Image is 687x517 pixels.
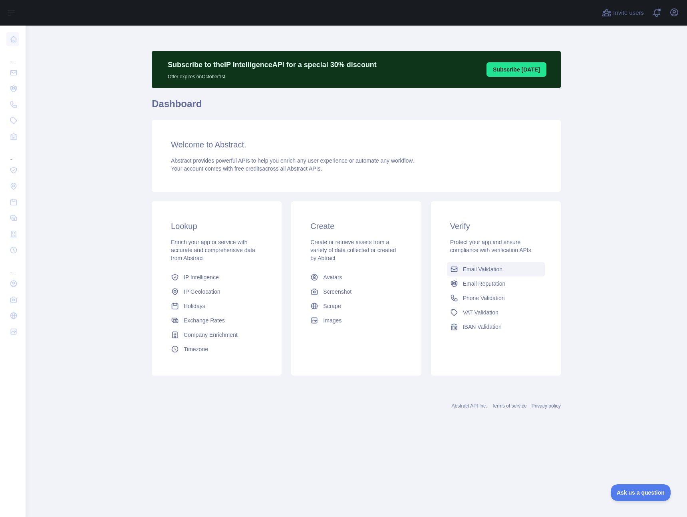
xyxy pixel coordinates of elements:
[307,299,405,313] a: Scrape
[171,239,255,261] span: Enrich your app or service with accurate and comprehensive data from Abstract
[184,331,238,339] span: Company Enrichment
[307,284,405,299] a: Screenshot
[611,484,671,501] iframe: Toggle Customer Support
[323,273,342,281] span: Avatars
[323,288,351,296] span: Screenshot
[447,305,545,320] a: VAT Validation
[463,265,502,273] span: Email Validation
[152,97,561,117] h1: Dashboard
[6,48,19,64] div: ...
[450,239,531,253] span: Protect your app and ensure compliance with verification APIs
[6,259,19,275] div: ...
[184,288,220,296] span: IP Geolocation
[310,239,396,261] span: Create or retrieve assets from a variety of data collected or created by Abtract
[184,302,205,310] span: Holidays
[310,221,402,232] h3: Create
[307,270,405,284] a: Avatars
[307,313,405,328] a: Images
[184,273,219,281] span: IP Intelligence
[168,70,377,80] p: Offer expires on October 1st.
[463,280,506,288] span: Email Reputation
[168,270,266,284] a: IP Intelligence
[184,345,208,353] span: Timezone
[452,403,487,409] a: Abstract API Inc.
[447,262,545,276] a: Email Validation
[532,403,561,409] a: Privacy policy
[323,302,341,310] span: Scrape
[492,403,526,409] a: Terms of service
[447,320,545,334] a: IBAN Validation
[447,291,545,305] a: Phone Validation
[447,276,545,291] a: Email Reputation
[613,8,644,18] span: Invite users
[168,342,266,356] a: Timezone
[234,165,262,172] span: free credits
[600,6,645,19] button: Invite users
[168,59,377,70] p: Subscribe to the IP Intelligence API for a special 30 % discount
[168,313,266,328] a: Exchange Rates
[171,165,322,172] span: Your account comes with across all Abstract APIs.
[450,221,542,232] h3: Verify
[168,328,266,342] a: Company Enrichment
[463,308,498,316] span: VAT Validation
[486,62,546,77] button: Subscribe [DATE]
[463,294,505,302] span: Phone Validation
[168,299,266,313] a: Holidays
[323,316,342,324] span: Images
[168,284,266,299] a: IP Geolocation
[463,323,502,331] span: IBAN Validation
[171,157,414,164] span: Abstract provides powerful APIs to help you enrich any user experience or automate any workflow.
[6,145,19,161] div: ...
[171,221,262,232] h3: Lookup
[171,139,542,150] h3: Welcome to Abstract.
[184,316,225,324] span: Exchange Rates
